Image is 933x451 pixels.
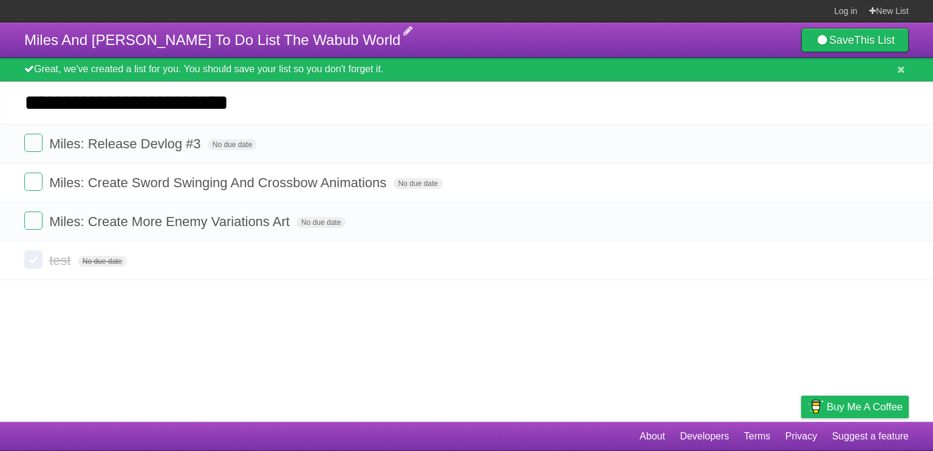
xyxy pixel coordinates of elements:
[24,250,43,269] label: Done
[827,396,903,418] span: Buy me a coffee
[296,217,346,228] span: No due date
[393,178,442,189] span: No due date
[801,28,909,52] a: SaveThis List
[208,139,257,150] span: No due date
[24,212,43,230] label: Done
[24,173,43,191] label: Done
[640,425,665,448] a: About
[49,253,73,268] span: test
[680,425,729,448] a: Developers
[744,425,771,448] a: Terms
[24,32,400,48] span: Miles And [PERSON_NAME] To Do List The Wabub World
[832,425,909,448] a: Suggest a feature
[24,134,43,152] label: Done
[78,256,127,267] span: No due date
[854,34,895,46] b: This List
[807,396,824,417] img: Buy me a coffee
[49,175,389,190] span: Miles: Create Sword Swinging And Crossbow Animations
[801,396,909,418] a: Buy me a coffee
[49,136,203,151] span: Miles: Release Devlog #3
[49,214,293,229] span: Miles: Create More Enemy Variations Art
[785,425,817,448] a: Privacy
